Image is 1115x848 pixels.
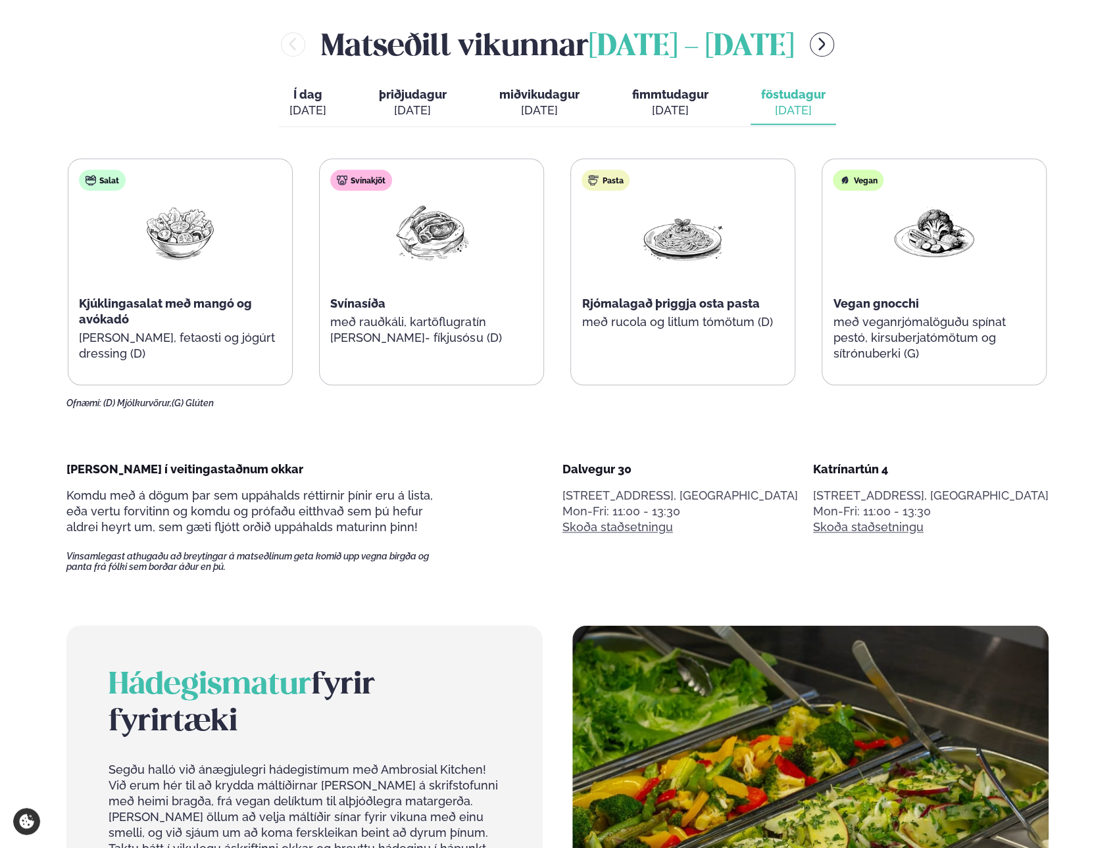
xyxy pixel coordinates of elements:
div: [DATE] [632,103,708,118]
img: pasta.svg [588,175,599,185]
div: Katrínartún 4 [813,461,1049,477]
button: föstudagur [DATE] [751,82,836,125]
h2: fyrir fyrirtæki [109,667,501,741]
div: [DATE] [499,103,580,118]
h2: Matseðill vikunnar [321,23,794,66]
div: Dalvegur 30 [562,461,798,477]
button: fimmtudagur [DATE] [622,82,719,125]
p: með rucola og litlum tómötum (D) [582,314,784,330]
span: Ofnæmi: [66,398,101,408]
span: fimmtudagur [632,87,708,101]
button: miðvikudagur [DATE] [489,82,590,125]
img: Vegan.svg [839,175,850,185]
span: Vegan gnocchi [833,296,918,310]
button: Í dag [DATE] [279,82,337,125]
span: miðvikudagur [499,87,580,101]
p: [PERSON_NAME], fetaosti og jógúrt dressing (D) [79,330,282,362]
button: þriðjudagur [DATE] [368,82,457,125]
a: Skoða staðsetningu [813,519,924,535]
span: þriðjudagur [379,87,447,101]
span: [PERSON_NAME] í veitingastaðnum okkar [66,462,303,476]
span: (G) Glúten [172,398,214,408]
div: Vegan [833,170,883,191]
a: Cookie settings [13,808,40,835]
p: með veganrjómalöguðu spínat pestó, kirsuberjatómötum og sítrónuberki (G) [833,314,1035,362]
div: Mon-Fri: 11:00 - 13:30 [562,504,798,519]
div: Pasta [582,170,630,191]
img: Vegan.png [892,201,976,262]
button: menu-btn-left [281,32,305,57]
p: [STREET_ADDRESS], [GEOGRAPHIC_DATA] [562,488,798,504]
img: Pork-Meat.png [389,201,474,262]
img: pork.svg [337,175,347,185]
span: Rjómalagað þriggja osta pasta [582,296,759,310]
img: salad.svg [86,175,96,185]
span: [DATE] - [DATE] [589,33,794,62]
div: Salat [79,170,126,191]
img: Salad.png [138,201,222,262]
a: Skoða staðsetningu [562,519,673,535]
img: Spagetti.png [641,201,725,262]
span: Í dag [289,87,326,103]
span: Hádegismatur [109,671,311,700]
span: (D) Mjólkurvörur, [103,398,172,408]
p: [STREET_ADDRESS], [GEOGRAPHIC_DATA] [813,488,1049,504]
span: Komdu með á dögum þar sem uppáhalds réttirnir þínir eru á lista, eða vertu forvitinn og komdu og ... [66,488,433,534]
div: [DATE] [289,103,326,118]
span: föstudagur [761,87,826,101]
p: með rauðkáli, kartöflugratín [PERSON_NAME]- fíkjusósu (D) [330,314,533,346]
span: Vinsamlegast athugaðu að breytingar á matseðlinum geta komið upp vegna birgða og panta frá fólki ... [66,551,452,572]
span: Svínasíða [330,296,385,310]
div: [DATE] [761,103,826,118]
button: menu-btn-right [810,32,834,57]
div: Mon-Fri: 11:00 - 13:30 [813,504,1049,519]
div: Svínakjöt [330,170,392,191]
span: Kjúklingasalat með mangó og avókadó [79,296,252,326]
div: [DATE] [379,103,447,118]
